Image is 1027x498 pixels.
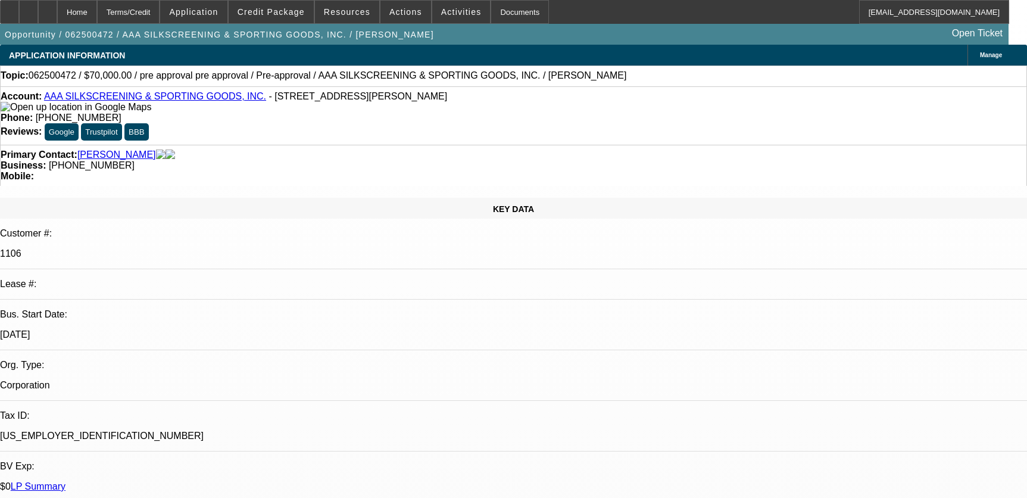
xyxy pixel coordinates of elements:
[493,204,534,214] span: KEY DATA
[77,150,156,160] a: [PERSON_NAME]
[315,1,379,23] button: Resources
[1,113,33,123] strong: Phone:
[81,123,121,141] button: Trustpilot
[1,126,42,136] strong: Reviews:
[166,150,175,160] img: linkedin-icon.png
[1,150,77,160] strong: Primary Contact:
[1,160,46,170] strong: Business:
[160,1,227,23] button: Application
[1,102,151,112] a: View Google Maps
[324,7,370,17] span: Resources
[156,150,166,160] img: facebook-icon.png
[49,160,135,170] span: [PHONE_NUMBER]
[1,91,42,101] strong: Account:
[432,1,491,23] button: Activities
[11,481,65,491] a: LP Summary
[441,7,482,17] span: Activities
[169,7,218,17] span: Application
[44,91,266,101] a: AAA SILKSCREENING & SPORTING GOODS, INC.
[1,70,29,81] strong: Topic:
[947,23,1007,43] a: Open Ticket
[238,7,305,17] span: Credit Package
[980,52,1002,58] span: Manage
[380,1,431,23] button: Actions
[389,7,422,17] span: Actions
[5,30,434,39] span: Opportunity / 062500472 / AAA SILKSCREENING & SPORTING GOODS, INC. / [PERSON_NAME]
[269,91,447,101] span: - [STREET_ADDRESS][PERSON_NAME]
[1,171,34,181] strong: Mobile:
[124,123,149,141] button: BBB
[229,1,314,23] button: Credit Package
[45,123,79,141] button: Google
[9,51,125,60] span: APPLICATION INFORMATION
[1,102,151,113] img: Open up location in Google Maps
[29,70,627,81] span: 062500472 / $70,000.00 / pre approval pre approval / Pre-approval / AAA SILKSCREENING & SPORTING ...
[36,113,121,123] span: [PHONE_NUMBER]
